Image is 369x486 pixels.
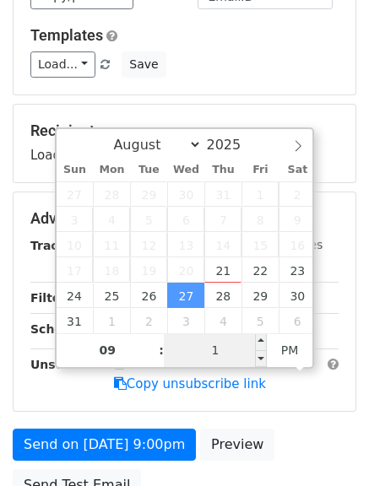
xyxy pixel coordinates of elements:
[167,165,204,175] span: Wed
[93,308,130,333] span: September 1, 2025
[167,308,204,333] span: September 3, 2025
[93,207,130,232] span: August 4, 2025
[130,283,167,308] span: August 26, 2025
[13,429,196,461] a: Send on [DATE] 9:00pm
[167,232,204,257] span: August 13, 2025
[57,257,94,283] span: August 17, 2025
[93,257,130,283] span: August 18, 2025
[57,283,94,308] span: August 24, 2025
[57,207,94,232] span: August 3, 2025
[167,257,204,283] span: August 20, 2025
[241,257,279,283] span: August 22, 2025
[30,239,87,252] strong: Tracking
[241,308,279,333] span: September 5, 2025
[241,207,279,232] span: August 8, 2025
[130,257,167,283] span: August 19, 2025
[279,283,316,308] span: August 30, 2025
[130,207,167,232] span: August 5, 2025
[200,429,274,461] a: Preview
[93,232,130,257] span: August 11, 2025
[167,181,204,207] span: July 30, 2025
[204,308,241,333] span: September 4, 2025
[57,232,94,257] span: August 10, 2025
[30,26,103,44] a: Templates
[30,291,73,305] strong: Filters
[57,165,94,175] span: Sun
[279,308,316,333] span: September 6, 2025
[93,181,130,207] span: July 28, 2025
[130,165,167,175] span: Tue
[204,165,241,175] span: Thu
[57,333,160,367] input: Hour
[279,232,316,257] span: August 16, 2025
[204,207,241,232] span: August 7, 2025
[279,257,316,283] span: August 23, 2025
[30,322,91,336] strong: Schedule
[130,308,167,333] span: September 2, 2025
[204,181,241,207] span: July 31, 2025
[57,308,94,333] span: August 31, 2025
[130,232,167,257] span: August 12, 2025
[241,283,279,308] span: August 29, 2025
[30,209,339,228] h5: Advanced
[241,165,279,175] span: Fri
[279,165,316,175] span: Sat
[122,51,166,78] button: Save
[164,333,267,367] input: Minute
[267,333,313,367] span: Click to toggle
[167,283,204,308] span: August 27, 2025
[57,181,94,207] span: July 27, 2025
[93,283,130,308] span: August 25, 2025
[159,333,164,367] span: :
[202,137,263,153] input: Year
[167,207,204,232] span: August 6, 2025
[204,257,241,283] span: August 21, 2025
[30,121,339,140] h5: Recipients
[241,181,279,207] span: August 1, 2025
[204,232,241,257] span: August 14, 2025
[279,181,316,207] span: August 2, 2025
[279,207,316,232] span: August 9, 2025
[130,181,167,207] span: July 29, 2025
[204,283,241,308] span: August 28, 2025
[30,121,339,165] div: Loading...
[93,165,130,175] span: Mon
[241,232,279,257] span: August 15, 2025
[30,51,95,78] a: Load...
[285,405,369,486] iframe: Chat Widget
[30,358,113,371] strong: Unsubscribe
[114,376,266,391] a: Copy unsubscribe link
